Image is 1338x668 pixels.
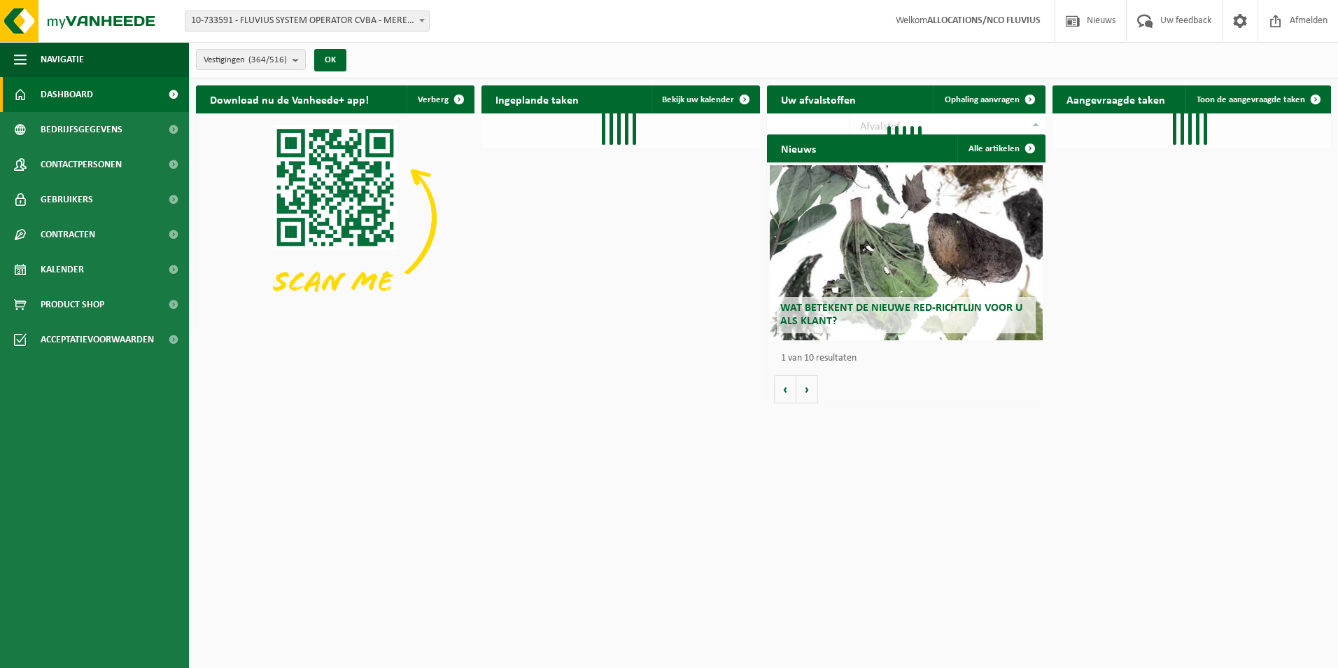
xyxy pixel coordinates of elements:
[934,85,1044,113] a: Ophaling aanvragen
[185,11,429,31] span: 10-733591 - FLUVIUS SYSTEM OPERATOR CVBA - MERELBEKE-MELLE
[196,49,306,70] button: Vestigingen(364/516)
[407,85,473,113] button: Verberg
[767,85,870,113] h2: Uw afvalstoffen
[41,77,93,112] span: Dashboard
[41,287,104,322] span: Product Shop
[662,95,734,104] span: Bekijk uw kalender
[196,85,383,113] h2: Download nu de Vanheede+ app!
[781,354,1038,363] p: 1 van 10 resultaten
[945,95,1020,104] span: Ophaling aanvragen
[204,50,287,71] span: Vestigingen
[770,165,1043,340] a: Wat betekent de nieuwe RED-richtlijn voor u als klant?
[927,15,1041,26] strong: ALLOCATIONS/NCO FLUVIUS
[41,147,122,182] span: Contactpersonen
[185,11,430,32] span: 10-733591 - FLUVIUS SYSTEM OPERATOR CVBA - MERELBEKE-MELLE
[774,375,796,403] button: Vorige
[314,49,346,71] button: OK
[418,95,449,104] span: Verberg
[957,134,1044,162] a: Alle artikelen
[41,217,95,252] span: Contracten
[1197,95,1305,104] span: Toon de aangevraagde taken
[41,182,93,217] span: Gebruikers
[1185,85,1330,113] a: Toon de aangevraagde taken
[196,113,474,323] img: Download de VHEPlus App
[481,85,593,113] h2: Ingeplande taken
[248,55,287,64] count: (364/516)
[41,42,84,77] span: Navigatie
[1052,85,1179,113] h2: Aangevraagde taken
[41,112,122,147] span: Bedrijfsgegevens
[41,322,154,357] span: Acceptatievoorwaarden
[780,302,1022,327] span: Wat betekent de nieuwe RED-richtlijn voor u als klant?
[651,85,759,113] a: Bekijk uw kalender
[767,134,830,162] h2: Nieuws
[796,375,818,403] button: Volgende
[41,252,84,287] span: Kalender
